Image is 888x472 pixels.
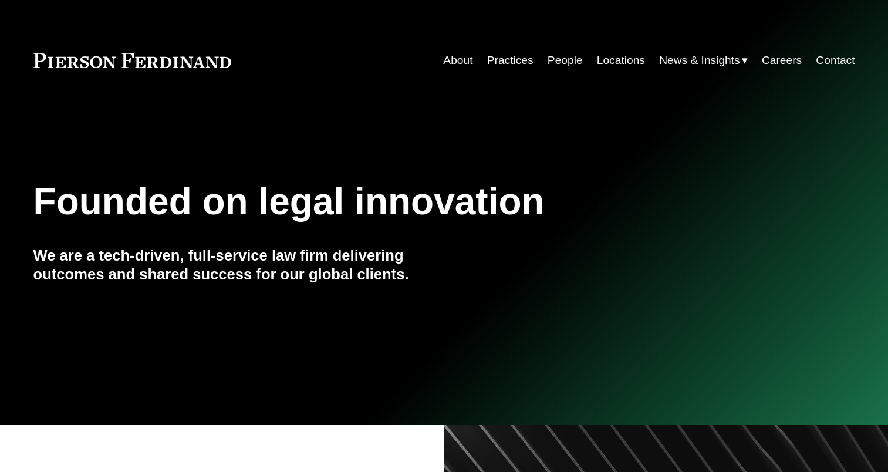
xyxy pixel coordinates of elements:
[659,50,740,71] span: News & Insights
[659,49,748,72] a: folder dropdown
[548,49,583,72] a: People
[487,49,534,72] a: Practices
[33,246,444,284] h4: We are a tech-driven, full-service law firm delivering outcomes and shared success for our global...
[597,49,645,72] a: Locations
[33,180,718,223] h1: Founded on legal innovation
[816,49,855,72] a: Contact
[762,49,802,72] a: Careers
[443,49,472,72] a: About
